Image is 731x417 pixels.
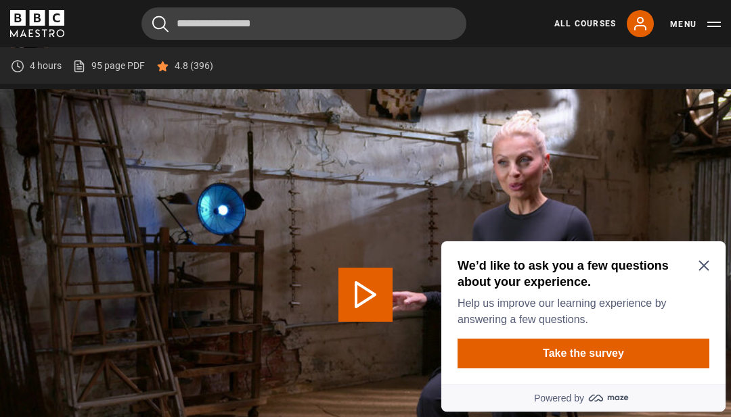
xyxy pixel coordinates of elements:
[263,24,273,35] button: Close Maze Prompt
[72,59,145,73] a: 95 page PDF
[30,59,62,73] p: 4 hours
[22,59,268,92] p: Help us improve our learning experience by answering a few questions.
[175,59,213,73] p: 4.8 (396)
[554,18,616,30] a: All Courses
[670,18,721,31] button: Toggle navigation
[22,22,268,54] h2: We’d like to ask you a few questions about your experience.
[22,103,273,132] button: Take the survey
[152,16,169,32] button: Submit the search query
[5,149,290,176] a: Powered by maze
[338,268,393,322] button: Play Lesson Self-regulation
[5,5,290,176] div: Optional study invitation
[10,10,64,37] svg: BBC Maestro
[141,7,466,40] input: Search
